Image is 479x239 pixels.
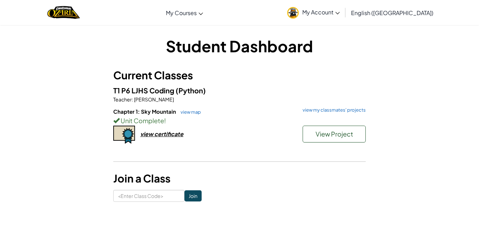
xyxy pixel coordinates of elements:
span: ! [164,117,166,125]
span: English ([GEOGRAPHIC_DATA]) [351,9,433,16]
span: Chapter 1: Sky Mountain [113,108,177,115]
span: [PERSON_NAME] [133,96,174,102]
a: view map [177,109,201,115]
img: certificate-icon.png [113,126,135,144]
span: Teacher [113,96,132,102]
span: (Python) [176,86,206,95]
span: View Project [316,130,353,138]
img: avatar [287,7,299,19]
span: Unit Complete [120,117,164,125]
button: View Project [303,126,366,142]
input: Join [184,190,202,201]
a: view certificate [113,130,183,138]
span: My Courses [166,9,197,16]
span: My Account [302,8,340,16]
img: Home [47,5,80,20]
a: view my classmates' projects [299,108,366,112]
a: My Account [284,1,343,24]
h3: Current Classes [113,67,366,83]
a: English ([GEOGRAPHIC_DATA]) [348,3,437,22]
a: Ozaria by CodeCombat logo [47,5,80,20]
h1: Student Dashboard [113,35,366,57]
span: : [132,96,133,102]
a: My Courses [162,3,207,22]
div: view certificate [140,130,183,138]
h3: Join a Class [113,171,366,186]
span: T1 P6 LJHS Coding [113,86,176,95]
input: <Enter Class Code> [113,190,184,202]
